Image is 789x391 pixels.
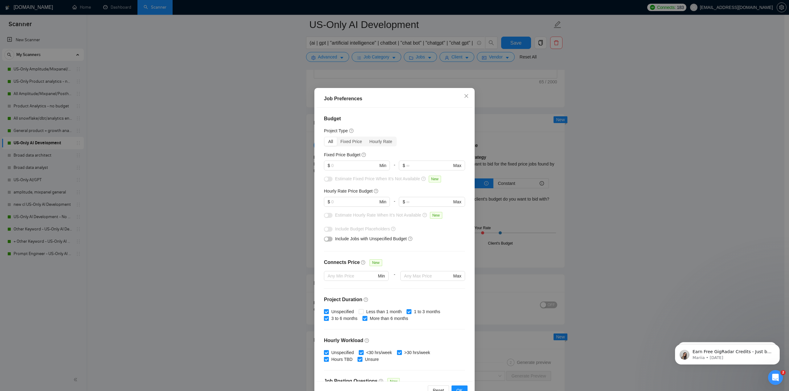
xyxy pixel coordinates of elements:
span: question-circle [379,379,384,384]
span: question-circle [362,152,366,157]
span: More than 6 months [367,315,411,322]
span: 1 to 3 months [411,308,443,315]
span: New [430,212,442,219]
span: Max [453,162,461,169]
iframe: Intercom live chat [768,370,783,385]
input: Any Max Price [404,273,452,279]
h4: Connects Price [324,259,360,266]
input: 0 [331,162,378,169]
span: Less than 1 month [364,308,404,315]
span: >30 hrs/week [402,349,433,356]
span: question-circle [423,213,427,217]
span: Unspecified [329,349,356,356]
h4: Hourly Workload [324,337,465,344]
div: - [390,197,399,212]
h5: Fixed Price Budget [324,151,360,158]
span: $ [328,198,330,205]
span: New [429,176,441,182]
div: - [390,161,399,175]
span: question-circle [408,236,413,241]
div: - [389,271,400,288]
span: 2 [781,370,786,375]
span: Min [379,198,386,205]
span: close [464,94,469,98]
span: question-circle [421,176,426,181]
span: New [370,259,382,266]
span: Estimate Hourly Rate When It’s Not Available [335,213,421,217]
iframe: Intercom notifications message [666,331,789,374]
h5: Project Type [324,127,348,134]
h4: Project Duration [324,296,465,303]
div: Hourly Rate [366,137,396,146]
span: Max [453,273,461,279]
input: Any Min Price [328,273,377,279]
h4: Job Posting Questions [324,377,378,385]
span: question-circle [391,226,396,231]
h5: Hourly Rate Price Budget [324,188,373,194]
span: <30 hrs/week [364,349,394,356]
span: 3 to 6 months [329,315,360,322]
span: $ [328,162,330,169]
span: question-circle [361,260,366,265]
span: Unsure [362,356,381,363]
input: ∞ [406,198,452,205]
span: question-circle [374,189,379,194]
span: question-circle [349,128,354,133]
span: Hours TBD [329,356,355,363]
span: $ [403,162,405,169]
span: Include Budget Placeholders [335,226,390,231]
span: Unspecified [329,308,356,315]
span: $ [403,198,405,205]
input: ∞ [406,162,452,169]
h4: Budget [324,115,465,122]
div: Fixed Price [337,137,366,146]
span: Max [453,198,461,205]
span: Include Jobs with Unspecified Budget [335,236,407,241]
span: question-circle [364,297,369,302]
span: Estimate Fixed Price When It’s Not Available [335,176,420,181]
span: question-circle [365,338,370,343]
button: Close [458,88,475,105]
div: All [325,137,337,146]
input: 0 [331,198,378,205]
span: Min [379,162,386,169]
span: Min [378,273,385,279]
div: Job Preferences [324,95,465,102]
span: New [387,378,400,385]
